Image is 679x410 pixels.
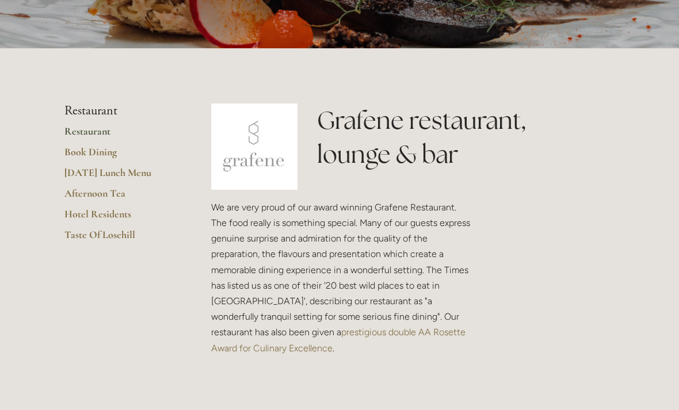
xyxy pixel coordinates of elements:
h1: Grafene restaurant, lounge & bar [317,104,615,171]
a: prestigious double AA Rosette Award for Culinary Excellence [211,327,468,353]
a: Hotel Residents [64,208,174,228]
a: Restaurant [64,125,174,145]
a: Book Dining [64,145,174,166]
a: [DATE] Lunch Menu [64,166,174,187]
a: Afternoon Tea [64,187,174,208]
img: grafene.jpg [211,104,297,190]
a: Taste Of Losehill [64,228,174,249]
li: Restaurant [64,104,174,118]
p: We are very proud of our award winning Grafene Restaurant. The food really is something special. ... [211,200,474,356]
